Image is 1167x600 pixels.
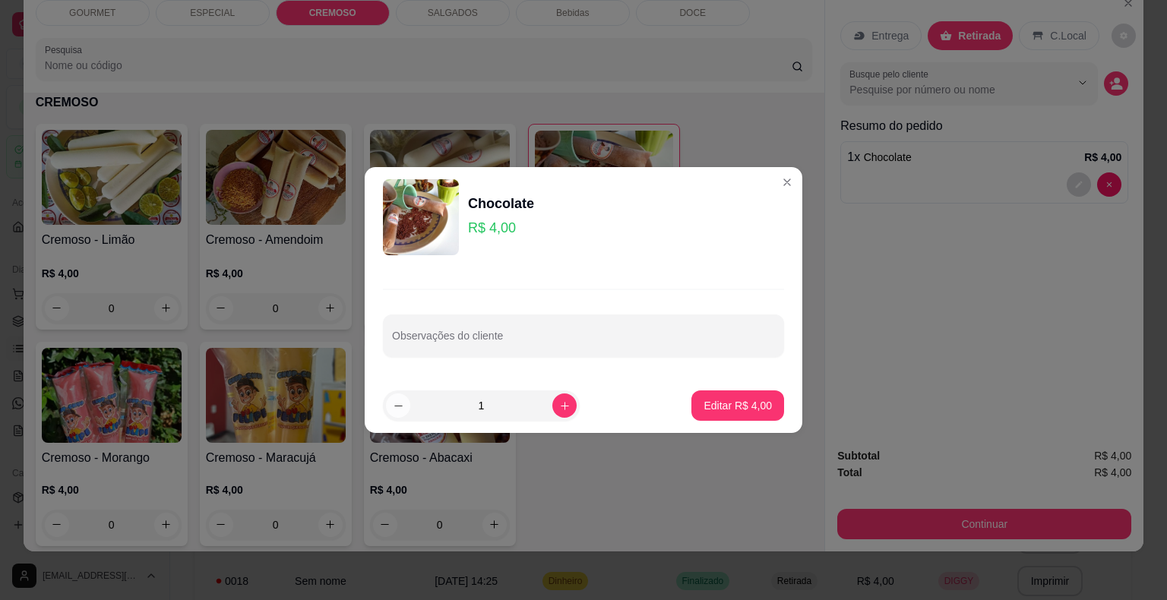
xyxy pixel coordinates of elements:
[392,334,775,349] input: Observações do cliente
[775,170,799,194] button: Close
[691,390,784,421] button: Editar R$ 4,00
[468,193,534,214] div: Chocolate
[386,393,410,418] button: decrease-product-quantity
[704,398,772,413] p: Editar R$ 4,00
[383,179,459,255] img: product-image
[552,393,577,418] button: increase-product-quantity
[468,217,534,238] p: R$ 4,00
